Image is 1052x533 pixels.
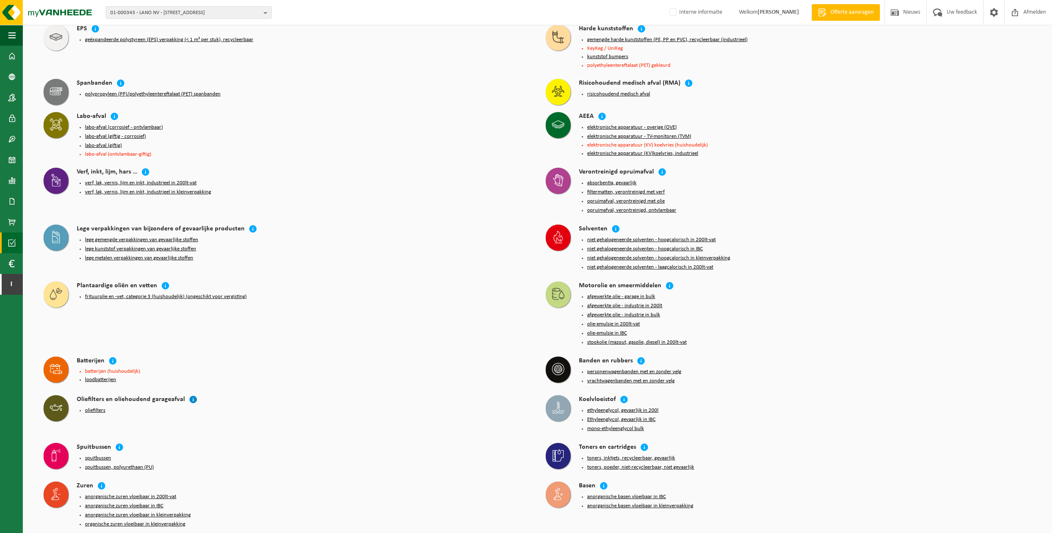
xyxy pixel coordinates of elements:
[77,395,185,405] h4: Oliefilters en oliehoudend garageafval
[828,8,876,17] span: Offerte aanvragen
[587,494,666,500] button: anorganische basen vloeibaar in IBC
[77,357,104,366] h4: Batterijen
[587,63,1031,68] li: polyethyleentereftalaat (PET) gekleurd
[587,255,730,262] button: niet gehalogeneerde solventen - hoogcalorisch in kleinverpakking
[587,312,660,318] button: afgewerkte olie - industrie in bulk
[77,79,112,88] h4: Spanbanden
[579,482,595,491] h4: Basen
[579,225,607,234] h4: Solventen
[758,9,799,15] strong: [PERSON_NAME]
[85,246,196,252] button: lege kunststof verpakkingen van gevaarlijke stoffen
[85,255,193,262] button: lege metalen verpakkingen van gevaarlijke stoffen
[77,281,157,291] h4: Plantaardige oliën en vetten
[587,303,662,309] button: afgewerkte olie - industrie in 200lt
[587,455,675,462] button: toners, inktjets, recycleerbaar, gevaarlijk
[587,46,1031,51] li: KeyKeg / UniKeg
[587,124,677,131] button: elektronische apparatuur - overige (OVE)
[77,168,137,177] h4: Verf, inkt, lijm, hars …
[587,189,665,196] button: filtermatten, verontreinigd met verf
[85,142,122,149] button: labo-afval (giftig)
[85,464,154,471] button: spuitbussen, polyurethaan (PU)
[811,4,880,21] a: Offerte aanvragen
[587,264,713,271] button: niet gehalogeneerde solventen - laagcalorisch in 200lt-vat
[85,91,221,98] button: polypropyleen (PP)/polyethyleentereftalaat (PET) spanbanden
[587,207,676,214] button: opruimafval, verontreinigd, ontvlambaar
[77,225,245,234] h4: Lege verpakkingen van bijzondere of gevaarlijke producten
[85,521,185,528] button: organische zuren vloeibaar in kleinverpakking
[85,293,247,300] button: frituurolie en -vet, categorie 3 (huishoudelijk) (ongeschikt voor vergisting)
[85,407,105,414] button: oliefilters
[106,6,272,19] button: 01-000343 - LANO NV - [STREET_ADDRESS]
[587,142,1031,148] li: elektronische apparatuur (KV) koelvries (huishoudelijk)
[77,112,106,122] h4: Labo-afval
[85,237,198,243] button: lege gemengde verpakkingen van gevaarlijke stoffen
[587,54,628,60] button: kunststof bumpers
[85,124,163,131] button: labo-afval (corrosief - ontvlambaar)
[668,6,722,19] label: Interne informatie
[587,180,637,186] button: absorbentia, gevaarlijk
[110,7,260,19] span: 01-000343 - LANO NV - [STREET_ADDRESS]
[587,293,655,300] button: afgewerkte olie - garage in bulk
[587,37,748,43] button: gemengde harde kunststoffen (PE, PP en PVC), recycleerbaar (industrieel)
[587,378,675,384] button: vrachtwagenbanden met en zonder velg
[85,503,163,509] button: anorganische zuren vloeibaar in IBC
[587,464,694,471] button: toners, poeder, niet-recycleerbaar, niet gevaarlijk
[85,152,529,157] li: labo-afval (ontvlambaar-giftig)
[579,395,616,405] h4: Koelvloeistof
[579,168,654,177] h4: Verontreinigd opruimafval
[587,150,698,157] button: elektronische apparatuur (KV)koelvries, industrieel
[8,274,15,295] span: I
[85,369,529,374] li: batterijen (huishoudelijk)
[587,416,656,423] button: Ethyleenglycol, gevaarlijk in IBC
[77,24,87,34] h4: EPS
[587,91,650,98] button: risicohoudend medisch afval
[587,407,658,414] button: ethyleenglycol, gevaarlijk in 200l
[579,24,633,34] h4: Harde kunststoffen
[77,482,93,491] h4: Zuren
[587,369,681,375] button: personenwagenbanden met en zonder velg
[85,37,253,43] button: geëxpandeerde polystyreen (EPS) verpakking (< 1 m² per stuk), recycleerbaar
[85,512,191,518] button: anorganische zuren vloeibaar in kleinverpakking
[85,180,197,186] button: verf, lak, vernis, lijm en inkt, industrieel in 200lt-vat
[579,112,594,122] h4: AEEA
[587,321,640,328] button: olie-emulsie in 200lt-vat
[579,79,680,88] h4: Risicohoudend medisch afval (RMA)
[587,339,687,346] button: stookolie (mazout, gasolie, diesel) in 200lt-vat
[85,377,116,383] button: loodbatterijen
[579,281,661,291] h4: Motorolie en smeermiddelen
[587,246,703,252] button: niet gehalogeneerde solventen - hoogcalorisch in IBC
[85,494,176,500] button: anorganische zuren vloeibaar in 200lt-vat
[587,425,644,432] button: mono-ethyleenglycol bulk
[85,189,211,196] button: verf, lak, vernis, lijm en inkt, industrieel in kleinverpakking
[579,357,633,366] h4: Banden en rubbers
[587,503,693,509] button: anorganische basen vloeibaar in kleinverpakking
[587,133,691,140] button: elektronische apparatuur - TV-monitoren (TVM)
[587,198,665,205] button: opruimafval, verontreinigd met olie
[579,443,636,452] h4: Toners en cartridges
[587,330,627,337] button: olie-emulsie in IBC
[77,443,111,452] h4: Spuitbussen
[587,237,716,243] button: niet gehalogeneerde solventen - hoogcalorisch in 200lt-vat
[85,133,146,140] button: labo-afval (giftig - corrosief)
[85,455,111,462] button: spuitbussen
